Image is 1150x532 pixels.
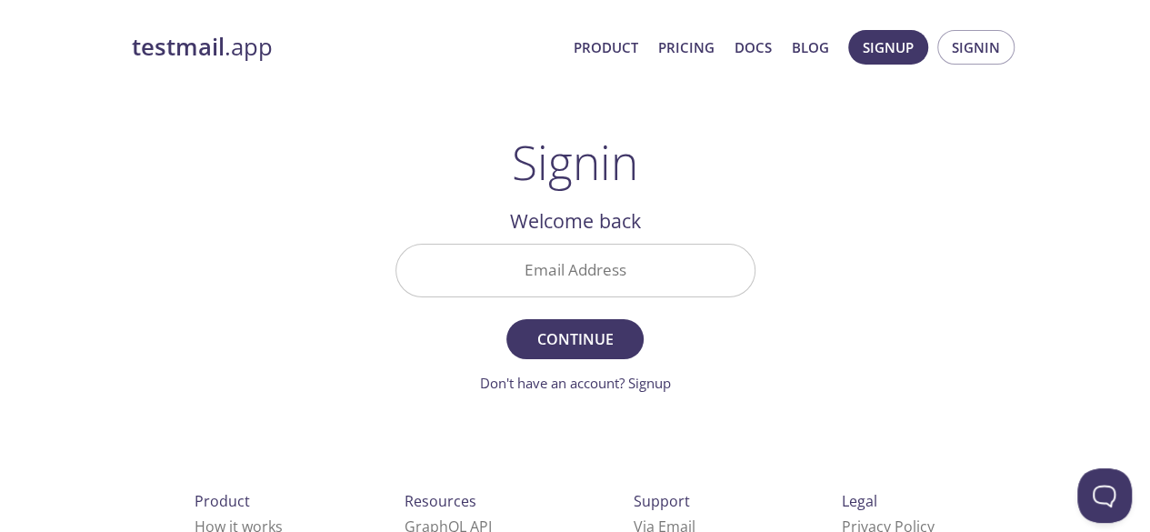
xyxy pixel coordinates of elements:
span: Resources [405,491,476,511]
button: Signin [937,30,1015,65]
a: Product [574,35,638,59]
a: Blog [792,35,829,59]
span: Legal [842,491,877,511]
span: Signin [952,35,1000,59]
h1: Signin [512,135,638,189]
a: Docs [735,35,772,59]
a: Pricing [658,35,715,59]
button: Continue [506,319,643,359]
span: Support [634,491,690,511]
strong: testmail [132,31,225,63]
span: Signup [863,35,914,59]
h2: Welcome back [395,206,755,236]
a: testmail.app [132,32,559,63]
span: Continue [526,326,623,352]
button: Signup [848,30,928,65]
a: Don't have an account? Signup [480,374,671,392]
iframe: Help Scout Beacon - Open [1077,468,1132,523]
span: Product [195,491,250,511]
